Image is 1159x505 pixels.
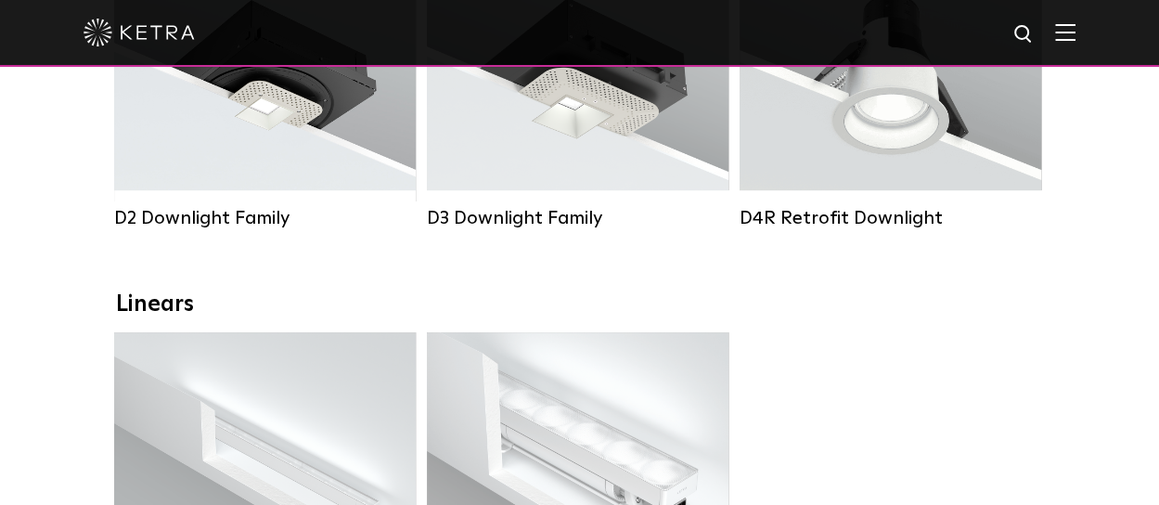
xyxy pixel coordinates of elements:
div: D4R Retrofit Downlight [740,207,1041,229]
div: D2 Downlight Family [114,207,416,229]
img: search icon [1012,23,1036,46]
img: Hamburger%20Nav.svg [1055,23,1075,41]
img: ketra-logo-2019-white [84,19,195,46]
div: Linears [116,291,1044,318]
div: D3 Downlight Family [427,207,728,229]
